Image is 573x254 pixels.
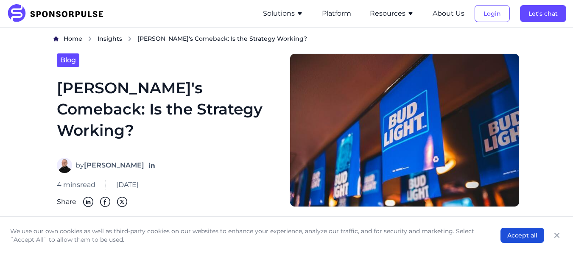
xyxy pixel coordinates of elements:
[370,8,414,19] button: Resources
[475,10,510,17] a: Login
[57,53,79,67] a: Blog
[64,35,82,42] span: Home
[433,8,464,19] button: About Us
[322,8,351,19] button: Platform
[87,36,92,42] img: chevron right
[10,227,484,244] p: We use our own cookies as well as third-party cookies on our websites to enhance your experience,...
[551,229,563,241] button: Close
[520,5,566,22] button: Let's chat
[290,53,520,207] img: Photo by Erik Mclean, courtesy of Unsplash
[57,158,72,173] img: Neal Covant
[116,180,139,190] span: [DATE]
[433,10,464,17] a: About Us
[84,161,144,169] strong: [PERSON_NAME]
[53,36,59,42] img: Home
[83,197,93,207] img: Linkedin
[57,77,280,148] h1: [PERSON_NAME]'s Comeback: Is the Strategy Working?
[475,5,510,22] button: Login
[137,34,307,43] span: [PERSON_NAME]'s Comeback: Is the Strategy Working?
[500,228,544,243] button: Accept all
[148,161,156,170] a: Follow on LinkedIn
[7,4,110,23] img: SponsorPulse
[322,10,351,17] a: Platform
[520,10,566,17] a: Let's chat
[98,35,122,42] span: Insights
[117,197,127,207] img: Twitter
[75,160,144,170] span: by
[100,197,110,207] img: Facebook
[57,180,95,190] span: 4 mins read
[64,34,82,43] a: Home
[263,8,303,19] button: Solutions
[127,36,132,42] img: chevron right
[98,34,122,43] a: Insights
[57,197,76,207] span: Share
